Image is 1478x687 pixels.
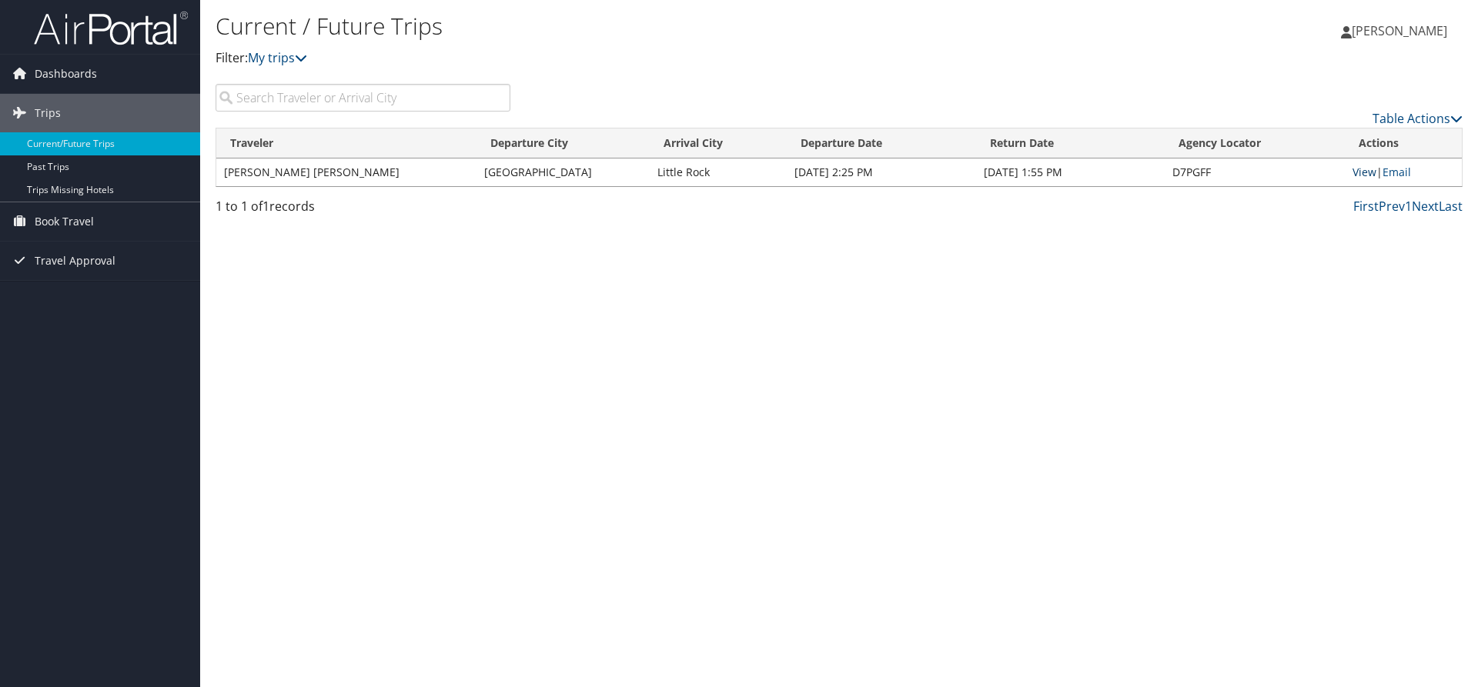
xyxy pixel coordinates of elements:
td: [DATE] 2:25 PM [787,158,975,186]
span: Dashboards [35,55,97,93]
td: Little Rock [650,158,787,186]
h1: Current / Future Trips [216,10,1047,42]
td: [DATE] 1:55 PM [976,158,1165,186]
th: Agency Locator: activate to sort column ascending [1165,128,1345,158]
td: [PERSON_NAME] [PERSON_NAME] [216,158,477,186]
span: 1 [262,198,269,215]
th: Traveler: activate to sort column ascending [216,128,477,158]
a: Next [1412,198,1439,215]
div: 1 to 1 of records [216,197,510,223]
span: Book Travel [35,202,94,241]
th: Departure City: activate to sort column ascending [477,128,650,158]
a: Table Actions [1373,110,1463,127]
td: [GEOGRAPHIC_DATA] [477,158,650,186]
th: Return Date: activate to sort column ascending [976,128,1165,158]
a: First [1353,198,1379,215]
p: Filter: [216,48,1047,68]
a: Prev [1379,198,1405,215]
input: Search Traveler or Arrival City [216,84,510,112]
a: [PERSON_NAME] [1341,8,1463,54]
th: Actions [1345,128,1462,158]
span: Trips [35,94,61,132]
th: Departure Date: activate to sort column descending [787,128,975,158]
img: airportal-logo.png [34,10,188,46]
a: Email [1383,165,1411,179]
span: [PERSON_NAME] [1352,22,1447,39]
th: Arrival City: activate to sort column ascending [650,128,787,158]
td: D7PGFF [1165,158,1345,186]
span: Travel Approval [35,242,115,280]
a: Last [1439,198,1463,215]
a: My trips [248,49,307,66]
a: 1 [1405,198,1412,215]
a: View [1353,165,1376,179]
td: | [1345,158,1462,186]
